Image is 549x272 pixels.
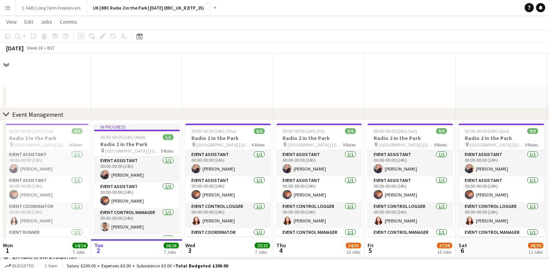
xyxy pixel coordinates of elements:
[12,263,34,269] span: Budgeted
[368,202,453,228] app-card-role: Event Control Logger1/100:00-00:00 (24h)[PERSON_NAME]
[3,150,88,176] app-card-role: Event Assistant1/100:00-00:00 (24h)[PERSON_NAME]
[94,124,180,130] div: In progress
[459,202,544,228] app-card-role: Event Control Logger1/100:00-00:00 (24h)[PERSON_NAME]
[345,128,356,134] span: 9/9
[67,263,228,269] div: Salary £200.00 + Expenses £0.00 + Subsistence £0.00 =
[459,242,467,249] span: Sat
[368,124,453,237] app-job-card: 00:00-00:00 (24h) (Sat)9/9Radio 2 in the Park [GEOGRAPHIC_DATA] | [GEOGRAPHIC_DATA], [GEOGRAPHIC_...
[163,134,173,140] span: 5/5
[6,18,17,25] span: View
[527,128,538,134] span: 9/9
[252,142,265,148] span: 6 Roles
[47,45,55,51] div: BST
[368,176,453,202] app-card-role: Event Assistant1/100:00-00:00 (24h)[PERSON_NAME]
[3,135,88,142] h3: Radio 2 in the Park
[41,18,52,25] span: Jobs
[459,228,544,254] app-card-role: Event Control Manager1/100:00-00:00 (24h)
[366,246,374,255] span: 5
[379,142,434,148] span: [GEOGRAPHIC_DATA] | [GEOGRAPHIC_DATA], [GEOGRAPHIC_DATA]
[105,148,161,154] span: [GEOGRAPHIC_DATA] | [GEOGRAPHIC_DATA], [GEOGRAPHIC_DATA]
[255,249,270,255] div: 7 Jobs
[254,128,265,134] span: 6/6
[437,249,452,255] div: 10 Jobs
[185,202,271,228] app-card-role: Event Control Logger1/100:00-00:00 (24h)[PERSON_NAME]
[470,142,525,148] span: [GEOGRAPHIC_DATA] | [GEOGRAPHIC_DATA], [GEOGRAPHIC_DATA]
[459,124,544,237] app-job-card: 00:00-00:00 (24h) (Sun)9/9Radio 2 in the Park [GEOGRAPHIC_DATA] | [GEOGRAPHIC_DATA], [GEOGRAPHIC_...
[94,141,180,148] h3: Radio 2 in the Park
[287,142,343,148] span: [GEOGRAPHIC_DATA] | [GEOGRAPHIC_DATA], [GEOGRAPHIC_DATA]
[436,128,447,134] span: 9/9
[459,150,544,176] app-card-role: Event Assistant1/100:00-00:00 (24h)[PERSON_NAME]
[72,243,88,248] span: 14/14
[368,228,453,254] app-card-role: Event Control Manager1/100:00-00:00 (24h)
[276,124,362,237] app-job-card: 00:00-00:00 (24h) (Fri)9/9Radio 2 in the Park [GEOGRAPHIC_DATA] | [GEOGRAPHIC_DATA], [GEOGRAPHIC_...
[185,135,271,142] h3: Radio 2 in the Park
[164,249,178,255] div: 7 Jobs
[94,124,180,237] app-job-card: In progress00:00-00:00 (24h) (Wed)5/5Radio 2 in the Park [GEOGRAPHIC_DATA] | [GEOGRAPHIC_DATA], [...
[368,150,453,176] app-card-role: Event Assistant1/100:00-00:00 (24h)[PERSON_NAME]
[94,242,103,249] span: Tue
[60,18,77,25] span: Comms
[275,246,286,255] span: 4
[3,176,88,202] app-card-role: Event Assistant1/100:00-00:00 (24h)[PERSON_NAME]
[191,128,236,134] span: 00:00-00:00 (24h) (Thu)
[93,246,103,255] span: 2
[346,249,361,255] div: 10 Jobs
[185,228,271,254] app-card-role: Event Coordinator1/100:00-00:00 (24h)
[343,142,356,148] span: 9 Roles
[465,128,509,134] span: 00:00-00:00 (24h) (Sun)
[94,234,180,260] app-card-role: Event Coordinator1/1
[276,228,362,254] app-card-role: Event Control Manager1/100:00-00:00 (24h)
[100,134,146,140] span: 00:00-00:00 (24h) (Wed)
[185,176,271,202] app-card-role: Event Assistant1/100:00-00:00 (24h)[PERSON_NAME]
[3,124,88,237] app-job-card: 00:00-00:00 (24h) (Tue)4/4Radio 2 in the Park [GEOGRAPHIC_DATA] | [GEOGRAPHIC_DATA], [GEOGRAPHIC_...
[3,202,88,228] app-card-role: Event Coordinator1/100:00-00:00 (24h)[PERSON_NAME]
[175,263,228,269] span: Total Budgeted £200.00
[164,243,179,248] span: 16/16
[14,142,69,148] span: [GEOGRAPHIC_DATA] | [GEOGRAPHIC_DATA], [GEOGRAPHIC_DATA]
[16,0,87,15] button: 1. FAB | Long Term Freelancers
[457,246,467,255] span: 6
[276,135,362,142] h3: Radio 2 in the Park
[25,45,44,51] span: Week 36
[94,156,180,182] app-card-role: Event Assistant1/100:00-00:00 (24h)[PERSON_NAME]
[459,135,544,142] h3: Radio 2 in the Park
[9,128,53,134] span: 00:00-00:00 (24h) (Tue)
[12,254,78,262] div: Accreditation & Guestlist
[528,243,543,248] span: 38/39
[255,243,270,248] span: 22/22
[368,135,453,142] h3: Radio 2 in the Park
[2,246,13,255] span: 1
[24,18,33,25] span: Edit
[346,243,361,248] span: 34/35
[374,128,417,134] span: 00:00-00:00 (24h) (Sat)
[368,242,374,249] span: Fri
[94,208,180,234] app-card-role: Event Control Manager1/100:00-00:00 (24h)[PERSON_NAME]
[161,148,173,154] span: 5 Roles
[276,176,362,202] app-card-role: Event Assistant1/100:00-00:00 (24h)[PERSON_NAME]
[276,202,362,228] app-card-role: Event Control Logger1/100:00-00:00 (24h)[PERSON_NAME]
[184,246,195,255] span: 3
[3,242,13,249] span: Mon
[185,124,271,237] app-job-card: 00:00-00:00 (24h) (Thu)6/6Radio 2 in the Park [GEOGRAPHIC_DATA] | [GEOGRAPHIC_DATA], [GEOGRAPHIC_...
[276,150,362,176] app-card-role: Event Assistant1/100:00-00:00 (24h)[PERSON_NAME]
[3,17,20,27] a: View
[69,142,82,148] span: 4 Roles
[21,17,36,27] a: Edit
[525,142,538,148] span: 9 Roles
[94,182,180,208] app-card-role: Event Assistant1/100:00-00:00 (24h)[PERSON_NAME]
[42,263,60,269] span: 1 item
[72,128,82,134] span: 4/4
[38,17,55,27] a: Jobs
[57,17,80,27] a: Comms
[87,0,210,15] button: UK | BBC Radio 2 in the Park | [DATE] (BBC_UK_R2ITP_25)
[276,242,286,249] span: Thu
[434,142,447,148] span: 9 Roles
[4,262,35,270] button: Budgeted
[196,142,252,148] span: [GEOGRAPHIC_DATA] | [GEOGRAPHIC_DATA], [GEOGRAPHIC_DATA]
